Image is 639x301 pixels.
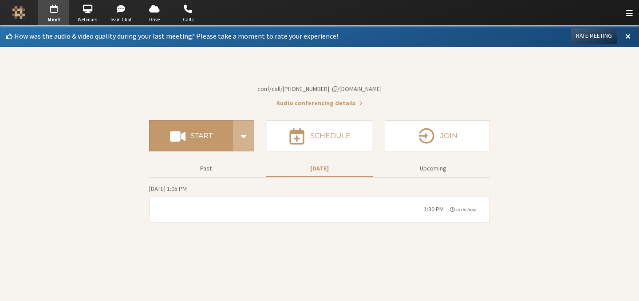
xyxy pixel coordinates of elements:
button: Join [385,120,490,151]
span: Team Chat [106,16,137,24]
span: Meet [38,16,69,24]
span: Drive [139,16,170,24]
section: Account details [149,63,490,108]
img: Iotum [12,6,25,19]
h4: Start [190,132,213,139]
span: Copy my meeting room link [257,85,382,93]
span: Webinars [72,16,103,24]
span: Calls [173,16,204,24]
button: Audio conferencing details [276,99,363,108]
h4: Join [440,132,458,139]
h4: Schedule [310,132,351,139]
div: Start conference options [233,120,254,151]
section: Today's Meetings [149,184,490,222]
button: Schedule [267,120,372,151]
span: in an hour [456,206,477,213]
button: Rate Meeting [571,28,617,44]
div: 1:30 PM [424,205,444,214]
button: [DATE] [266,161,373,176]
span: [DATE] 1:05 PM [149,185,187,193]
iframe: Chat [617,278,632,295]
button: Start [149,120,233,151]
span: How was the audio & video quality during your last meeting? Please take a moment to rate your exp... [14,32,338,40]
button: Upcoming [379,161,487,176]
button: Copy my meeting room linkCopy my meeting room link [257,84,382,94]
button: Past [152,161,260,176]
